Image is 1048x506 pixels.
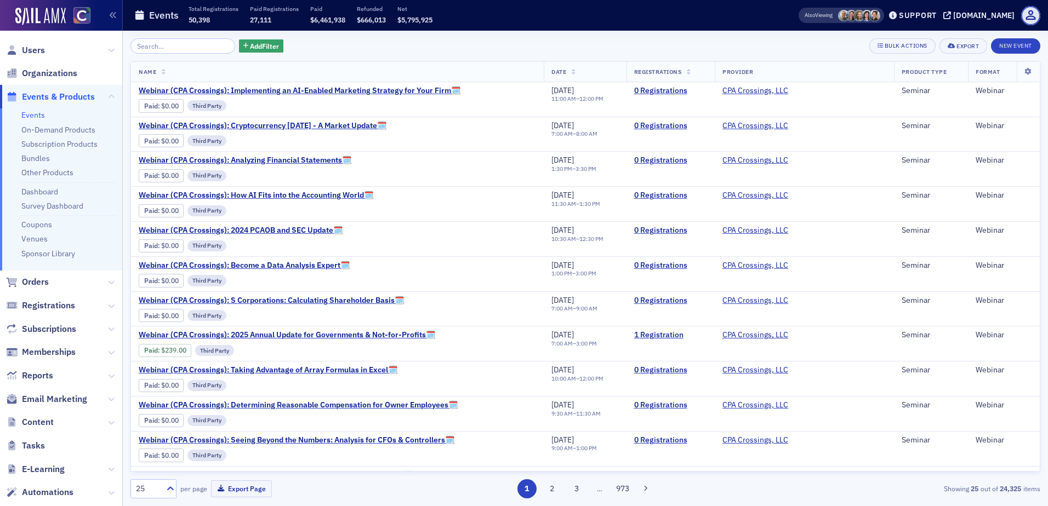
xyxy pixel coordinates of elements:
[551,375,603,382] div: –
[139,156,351,165] a: Webinar (CPA Crossings): Analyzing Financial Statements🗓️
[161,242,179,250] span: $0.00
[551,365,574,375] span: [DATE]
[939,38,987,54] button: Export
[139,435,454,445] span: Webinar (CPA Crossings): Seeing Beyond the Numbers: Analysis for CFOs & Controllers🗓️
[239,39,284,53] button: AddFilter
[187,100,226,111] div: Third Party
[21,168,73,177] a: Other Products
[722,330,791,340] span: CPA Crossings, LLC
[902,400,960,410] div: Seminar
[139,121,386,131] a: Webinar (CPA Crossings): Cryptocurrency [DATE] - A Market Update🗓️
[144,277,158,285] a: Paid
[187,450,226,461] div: Third Party
[139,400,458,410] a: Webinar (CPA Crossings): Determining Reasonable Compensation for Owner Employees🗓️
[902,330,960,340] div: Seminar
[869,38,936,54] button: Bulk Actions
[250,5,299,13] p: Paid Registrations
[6,67,77,79] a: Organizations
[211,480,272,497] button: Export Page
[943,12,1018,19] button: [DOMAIN_NAME]
[22,440,45,452] span: Tasks
[976,68,1000,76] span: Format
[136,483,160,495] div: 25
[144,206,161,215] span: :
[1021,6,1040,25] span: Profile
[722,226,788,235] a: CPA Crossings, LLC
[161,312,179,320] span: $0.00
[902,86,960,96] div: Seminar
[139,68,156,76] span: Name
[902,191,960,200] div: Seminar
[634,365,707,375] a: 0 Registrations
[976,330,1032,340] div: Webinar
[22,67,77,79] span: Organizations
[976,86,1032,96] div: Webinar
[551,85,574,95] span: [DATE]
[902,435,960,445] div: Seminar
[6,323,76,335] a: Subscriptions
[144,137,161,145] span: :
[613,479,633,498] button: 973
[139,226,343,235] a: Webinar (CPA Crossings): 2024 PCAOB and SEC Update🗓️
[15,8,66,25] img: SailAMX
[22,463,65,475] span: E-Learning
[902,296,960,306] div: Seminar
[576,304,597,312] time: 9:00 AM
[976,296,1032,306] div: Webinar
[139,379,184,392] div: Paid: 0 - $0
[634,470,707,480] a: 0 Registrations
[139,204,184,217] div: Paid: 0 - $0
[634,400,707,410] a: 0 Registrations
[722,156,788,165] a: CPA Crossings, LLC
[21,153,50,163] a: Bundles
[576,340,597,347] time: 3:00 PM
[161,381,179,389] span: $0.00
[130,38,235,54] input: Search…
[722,261,788,271] a: CPA Crossings, LLC
[899,10,937,20] div: Support
[397,15,432,24] span: $5,795,925
[579,235,603,243] time: 12:30 PM
[144,171,158,180] a: Paid
[144,312,161,320] span: :
[551,225,574,235] span: [DATE]
[357,15,386,24] span: $666,013
[976,261,1032,271] div: Webinar
[542,479,561,498] button: 2
[551,95,576,102] time: 11:00 AM
[144,381,158,389] a: Paid
[902,68,947,76] span: Product Type
[576,269,596,277] time: 3:00 PM
[722,400,788,410] a: CPA Crossings, LLC
[139,470,413,480] a: Webinar (CPA Crossings): AI Privacy, Security, and Compliance Masterclass🗓️
[139,365,397,375] a: Webinar (CPA Crossings): Taking Advantage of Array Formulas in Excel🗓️
[551,305,597,312] div: –
[551,295,574,305] span: [DATE]
[21,139,98,149] a: Subscription Products
[310,15,345,24] span: $6,461,938
[551,470,574,480] span: [DATE]
[1011,469,1037,495] iframe: Intercom live chat
[22,323,76,335] span: Subscriptions
[149,9,179,22] h1: Events
[976,435,1032,445] div: Webinar
[139,274,184,287] div: Paid: 2 - $0
[551,235,576,243] time: 10:30 AM
[6,393,87,405] a: Email Marketing
[991,38,1040,54] button: New Event
[551,260,574,270] span: [DATE]
[567,479,586,498] button: 3
[161,171,179,180] span: $0.00
[189,15,210,24] span: 50,398
[722,435,788,445] a: CPA Crossings, LLC
[551,410,601,417] div: –
[161,102,179,110] span: $0.00
[976,121,1032,131] div: Webinar
[6,486,73,498] a: Automations
[634,86,707,96] a: 0 Registrations
[634,330,707,340] a: 1 Registration
[722,121,791,131] span: CPA Crossings, LLC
